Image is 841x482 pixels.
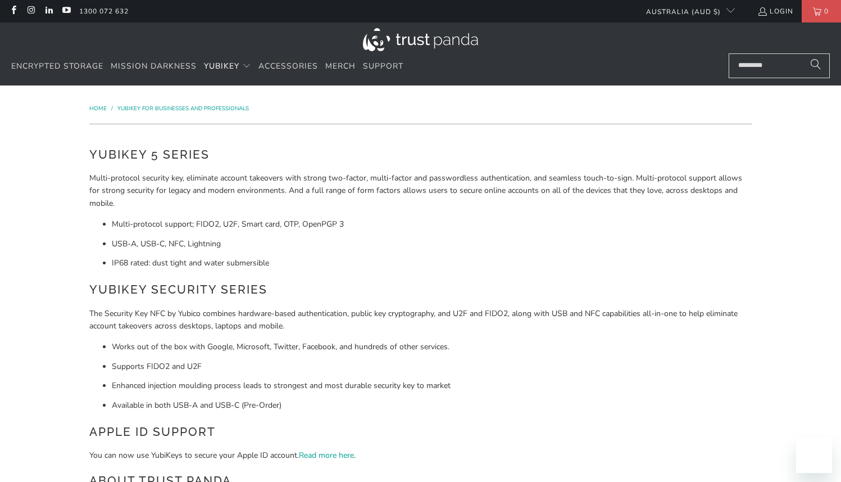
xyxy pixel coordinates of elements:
a: Trust Panda Australia on YouTube [61,7,71,16]
span: Merch [325,61,356,71]
span: Support [363,61,403,71]
h2: Apple ID Support [89,423,752,441]
span: Mission Darkness [111,61,197,71]
span: Accessories [258,61,318,71]
a: Read more here [299,450,354,461]
a: 1300 072 632 [79,5,129,17]
iframe: Button to launch messaging window [796,437,832,473]
p: You can now use YubiKeys to secure your Apple ID account. . [89,449,752,462]
li: USB-A, USB-C, NFC, Lightning [112,238,752,250]
nav: Translation missing: en.navigation.header.main_nav [11,53,403,80]
li: Works out of the box with Google, Microsoft, Twitter, Facebook, and hundreds of other services. [112,341,752,353]
a: Trust Panda Australia on LinkedIn [44,7,53,16]
span: Home [89,105,107,112]
span: Encrypted Storage [11,61,103,71]
span: / [111,105,113,112]
h2: YubiKey 5 Series [89,146,752,164]
li: Enhanced injection moulding process leads to strongest and most durable security key to market [112,380,752,392]
a: Trust Panda Australia on Facebook [8,7,18,16]
li: IP68 rated: dust tight and water submersible [112,257,752,269]
a: Merch [325,53,356,80]
summary: YubiKey [204,53,251,80]
input: Search... [729,53,830,78]
button: Search [802,53,830,78]
a: Login [757,5,793,17]
li: Multi-protocol support; FIDO2, U2F, Smart card, OTP, OpenPGP 3 [112,218,752,231]
a: Accessories [258,53,318,80]
a: Trust Panda Australia on Instagram [26,7,35,16]
a: Support [363,53,403,80]
a: Encrypted Storage [11,53,103,80]
a: Home [89,105,108,112]
p: Multi-protocol security key, eliminate account takeovers with strong two-factor, multi-factor and... [89,172,752,210]
h2: YubiKey Security Series [89,281,752,299]
p: The Security Key NFC by Yubico combines hardware-based authentication, public key cryptography, a... [89,308,752,333]
a: Mission Darkness [111,53,197,80]
li: Supports FIDO2 and U2F [112,361,752,373]
img: Trust Panda Australia [363,28,478,51]
span: YubiKey [204,61,239,71]
li: Available in both USB-A and USB-C (Pre-Order) [112,399,752,412]
a: YubiKey for Businesses and Professionals [117,105,249,112]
